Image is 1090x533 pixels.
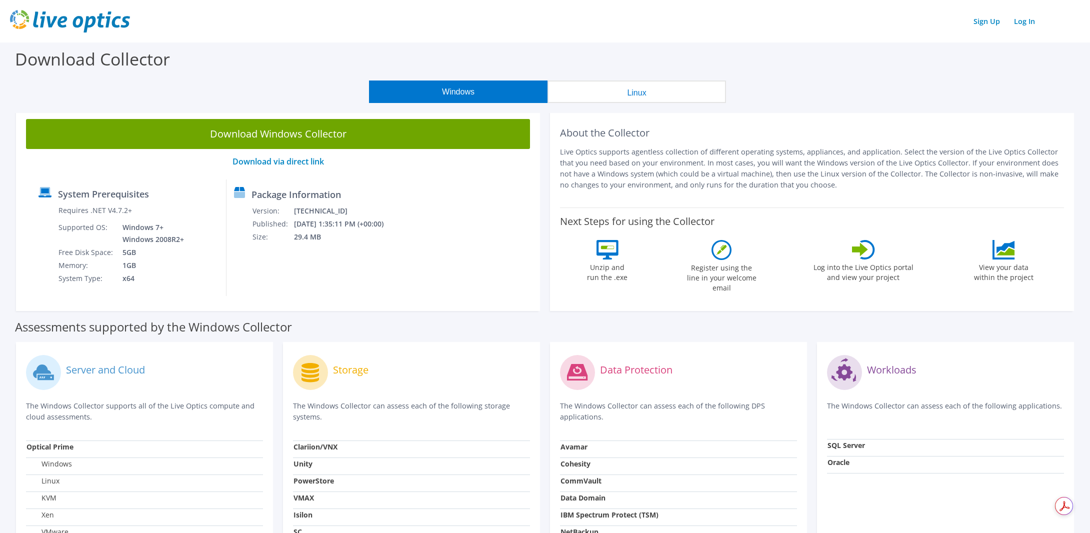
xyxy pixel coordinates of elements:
[293,493,314,502] strong: VMAX
[684,260,759,293] label: Register using the line in your welcome email
[58,205,132,215] label: Requires .NET V4.7.2+
[115,259,186,272] td: 1GB
[26,119,530,149] a: Download Windows Collector
[115,246,186,259] td: 5GB
[15,47,170,70] label: Download Collector
[251,189,341,199] label: Package Information
[252,204,293,217] td: Version:
[26,442,73,451] strong: Optical Prime
[560,146,1064,190] p: Live Optics supports agentless collection of different operating systems, appliances, and applica...
[293,217,397,230] td: [DATE] 1:35:11 PM (+00:00)
[252,217,293,230] td: Published:
[333,365,368,375] label: Storage
[58,221,115,246] td: Supported OS:
[560,215,714,227] label: Next Steps for using the Collector
[967,259,1039,282] label: View your data within the project
[26,459,72,469] label: Windows
[600,365,672,375] label: Data Protection
[66,365,145,375] label: Server and Cloud
[58,246,115,259] td: Free Disk Space:
[293,510,312,519] strong: Isilon
[867,365,916,375] label: Workloads
[26,510,54,520] label: Xen
[293,442,337,451] strong: Clariion/VNX
[369,80,547,103] button: Windows
[827,400,1064,421] p: The Windows Collector can assess each of the following applications.
[547,80,726,103] button: Linux
[293,400,530,422] p: The Windows Collector can assess each of the following storage systems.
[560,400,797,422] p: The Windows Collector can assess each of the following DPS applications.
[560,493,605,502] strong: Data Domain
[813,259,914,282] label: Log into the Live Optics portal and view your project
[584,259,630,282] label: Unzip and run the .exe
[58,259,115,272] td: Memory:
[232,156,324,167] a: Download via direct link
[293,204,397,217] td: [TECHNICAL_ID]
[26,476,59,486] label: Linux
[115,221,186,246] td: Windows 7+ Windows 2008R2+
[293,459,312,468] strong: Unity
[560,459,590,468] strong: Cohesity
[1009,14,1040,28] a: Log In
[26,400,263,422] p: The Windows Collector supports all of the Live Optics compute and cloud assessments.
[968,14,1005,28] a: Sign Up
[58,189,149,199] label: System Prerequisites
[293,476,334,485] strong: PowerStore
[560,510,658,519] strong: IBM Spectrum Protect (TSM)
[560,476,601,485] strong: CommVault
[560,127,1064,139] h2: About the Collector
[293,230,397,243] td: 29.4 MB
[827,440,865,450] strong: SQL Server
[15,322,292,332] label: Assessments supported by the Windows Collector
[10,10,130,32] img: live_optics_svg.svg
[115,272,186,285] td: x64
[26,493,56,503] label: KVM
[252,230,293,243] td: Size:
[560,442,587,451] strong: Avamar
[827,457,849,467] strong: Oracle
[58,272,115,285] td: System Type:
